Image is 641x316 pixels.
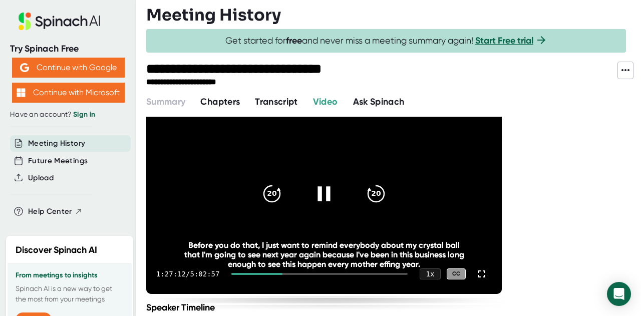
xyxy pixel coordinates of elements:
[28,172,54,184] button: Upload
[200,95,240,109] button: Chapters
[28,206,83,217] button: Help Center
[255,96,298,107] span: Transcript
[12,58,125,78] button: Continue with Google
[225,35,547,47] span: Get started for and never miss a meeting summary again!
[16,243,97,257] h2: Discover Spinach AI
[16,283,124,304] p: Spinach AI is a new way to get the most from your meetings
[146,6,281,25] h3: Meeting History
[313,95,338,109] button: Video
[255,95,298,109] button: Transcript
[475,35,533,46] a: Start Free trial
[200,96,240,107] span: Chapters
[73,110,95,119] a: Sign in
[156,270,219,278] div: 1:27:12 / 5:02:57
[146,96,185,107] span: Summary
[313,96,338,107] span: Video
[28,155,88,167] button: Future Meetings
[353,95,405,109] button: Ask Spinach
[447,268,466,280] div: CC
[286,35,302,46] b: free
[16,271,124,279] h3: From meetings to insights
[10,43,126,55] div: Try Spinach Free
[146,95,185,109] button: Summary
[28,206,72,217] span: Help Center
[353,96,405,107] span: Ask Spinach
[607,282,631,306] div: Open Intercom Messenger
[10,110,126,119] div: Have an account?
[28,138,85,149] button: Meeting History
[20,63,29,72] img: Aehbyd4JwY73AAAAAElFTkSuQmCC
[420,268,441,279] div: 1 x
[146,302,504,313] div: Speaker Timeline
[182,240,466,269] div: Before you do that, I just want to remind everybody about my crystal ball that I'm going to see n...
[12,83,125,103] button: Continue with Microsoft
